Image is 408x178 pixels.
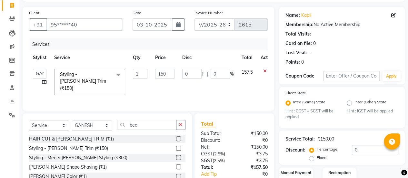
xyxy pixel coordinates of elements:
div: ₹0 [241,171,273,178]
th: Stylist [29,50,50,65]
div: Styling - [PERSON_NAME] Trim (₹150) [29,145,108,152]
span: 2.5% [214,158,224,163]
th: Total [238,50,257,65]
label: Date [133,10,141,16]
span: 157.5 [242,69,253,75]
div: Styling - Men'S [PERSON_NAME] Styling (₹300) [29,154,127,161]
span: SGST [201,158,213,163]
small: Hint : CGST + SGST will be applied [285,108,337,120]
span: F [202,71,204,78]
small: Hint : IGST will be applied [347,108,398,114]
div: Total Visits: [285,31,311,37]
div: ₹150.00 [317,136,334,142]
div: ( ) [196,157,234,164]
th: Service [50,50,129,65]
input: Search or Scan [117,120,176,130]
div: ( ) [196,151,234,157]
label: Manual Payment [281,170,312,176]
a: Add Tip [196,171,241,178]
span: Styling - [PERSON_NAME] Trim (₹150) [60,71,106,91]
label: Percentage [317,146,337,152]
div: 0 [301,59,304,66]
label: Inter (Other) State [354,99,386,107]
div: Total: [196,164,234,171]
div: No Active Membership [285,21,398,28]
div: Net: [196,144,234,151]
div: [PERSON_NAME] Shape Shaving (₹1) [29,164,107,171]
th: Action [257,50,278,65]
div: ₹157.50 [234,164,273,171]
label: Client [29,10,39,16]
label: Redemption [328,170,351,176]
div: Card on file: [285,40,312,47]
div: Discount: [196,137,234,144]
a: x [73,85,76,91]
input: Enter Offer / Coupon Code [323,71,380,81]
div: Last Visit: [285,49,307,56]
span: | [207,71,208,78]
div: Service Total: [285,136,315,142]
div: ₹3.75 [234,151,273,157]
div: Name: [285,12,300,19]
div: ₹150.00 [234,144,273,151]
div: Points: [285,59,300,66]
div: - [308,49,310,56]
span: Total [201,120,216,127]
div: Services [30,38,273,50]
div: Sub Total: [196,130,234,137]
label: Client State [285,90,306,96]
button: Apply [382,71,401,81]
span: % [230,71,234,78]
span: CGST [201,151,213,157]
button: +91 [29,18,47,31]
a: Kapil [301,12,311,19]
div: Coupon Code [285,73,323,79]
div: ₹3.75 [234,157,273,164]
label: Invoice Number [194,10,223,16]
label: Intra (Same) State [293,99,325,107]
span: 2.5% [214,151,224,156]
div: ₹150.00 [234,130,273,137]
div: Discount: [285,147,305,153]
input: Search by Name/Mobile/Email/Code [46,18,123,31]
label: Fixed [317,155,326,161]
div: HAIR CUT & [PERSON_NAME] TRIM (₹1) [29,136,114,142]
div: Membership: [285,21,313,28]
th: Price [151,50,178,65]
th: Qty [129,50,151,65]
th: Disc [178,50,238,65]
div: ₹0 [234,137,273,144]
div: 0 [313,40,316,47]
